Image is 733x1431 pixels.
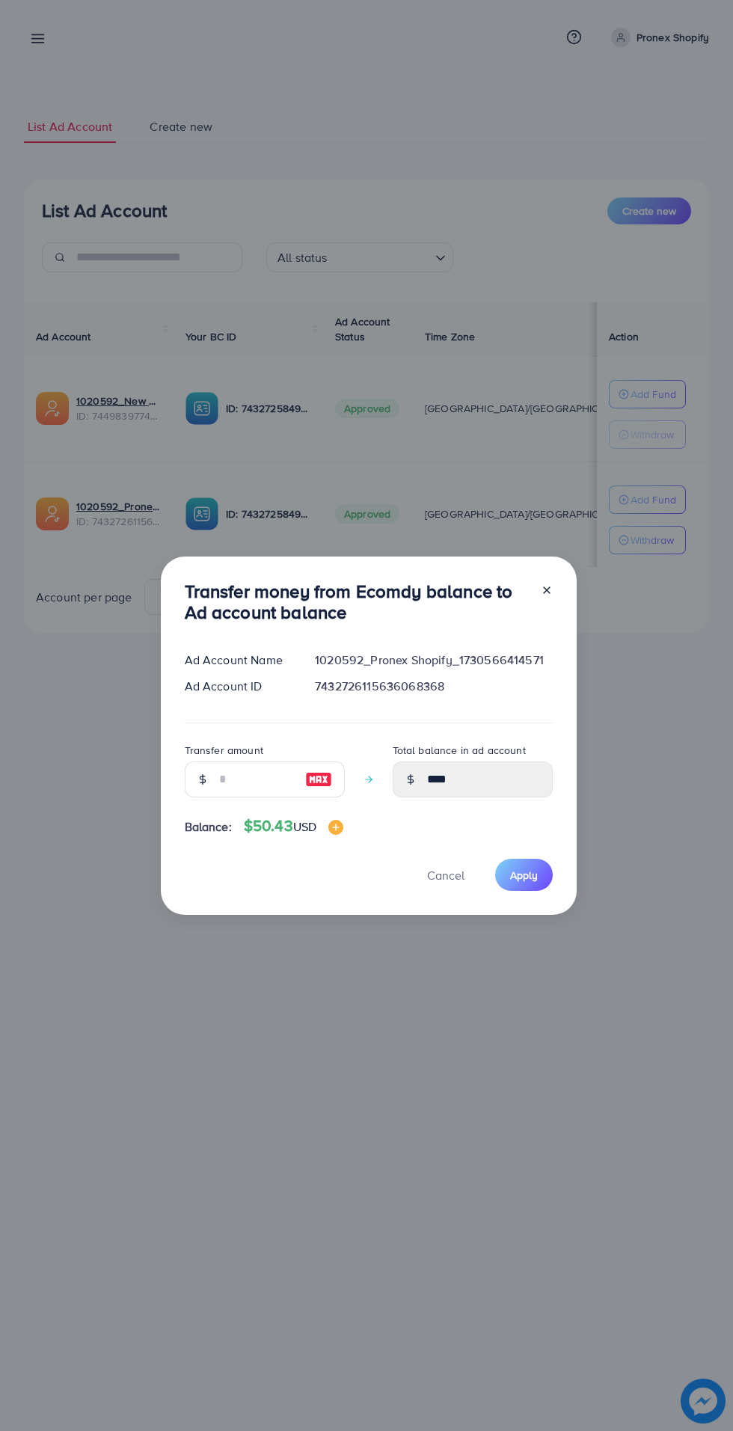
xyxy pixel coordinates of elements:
h3: Transfer money from Ecomdy balance to Ad account balance [185,580,529,624]
div: 7432726115636068368 [303,678,564,695]
button: Cancel [408,859,483,891]
span: Apply [510,868,538,883]
button: Apply [495,859,553,891]
div: 1020592_Pronex Shopify_1730566414571 [303,652,564,669]
h4: $50.43 [244,817,343,836]
img: image [328,820,343,835]
div: Ad Account Name [173,652,304,669]
label: Total balance in ad account [393,743,526,758]
label: Transfer amount [185,743,263,758]
span: Balance: [185,818,232,836]
div: Ad Account ID [173,678,304,695]
img: image [305,770,332,788]
span: Cancel [427,867,464,883]
span: USD [293,818,316,835]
